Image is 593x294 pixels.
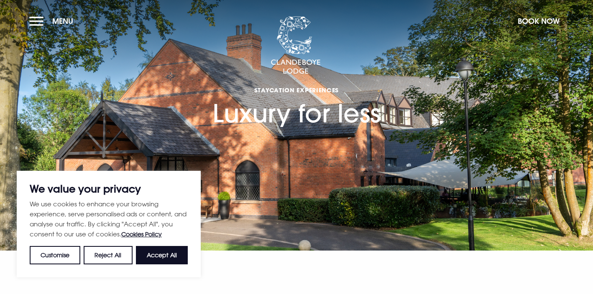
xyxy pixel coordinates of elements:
[30,246,80,264] button: Customise
[212,86,381,94] span: Staycation Experiences
[121,231,162,238] a: Cookies Policy
[514,12,564,30] button: Book Now
[30,184,188,194] p: We value your privacy
[52,16,73,26] span: Menu
[271,16,321,75] img: Clandeboye Lodge
[17,171,201,277] div: We value your privacy
[136,246,188,264] button: Accept All
[30,199,188,239] p: We use cookies to enhance your browsing experience, serve personalised ads or content, and analys...
[29,12,77,30] button: Menu
[212,49,381,128] h1: Luxury for less
[84,246,132,264] button: Reject All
